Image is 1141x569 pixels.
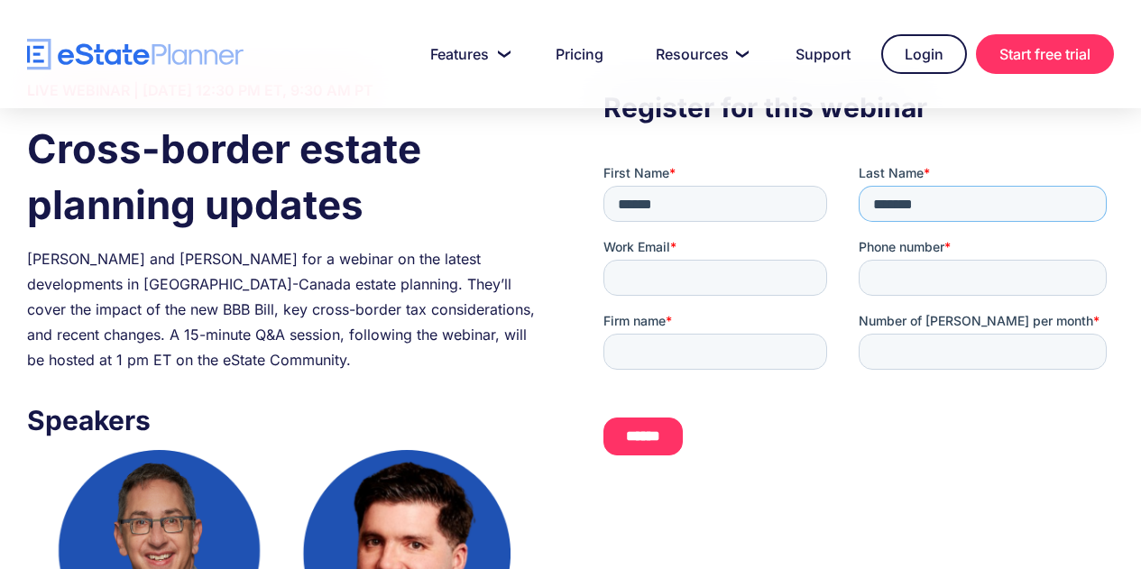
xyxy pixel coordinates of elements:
h3: Speakers [27,399,538,441]
h1: Cross-border estate planning updates [27,121,538,233]
a: Pricing [534,36,625,72]
a: Start free trial [976,34,1114,74]
a: Login [881,34,967,74]
iframe: Form 0 [603,164,1114,471]
a: home [27,39,244,70]
a: Support [774,36,872,72]
a: Resources [634,36,765,72]
div: [PERSON_NAME] and [PERSON_NAME] for a webinar on the latest developments in [GEOGRAPHIC_DATA]-Can... [27,246,538,372]
a: Features [409,36,525,72]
